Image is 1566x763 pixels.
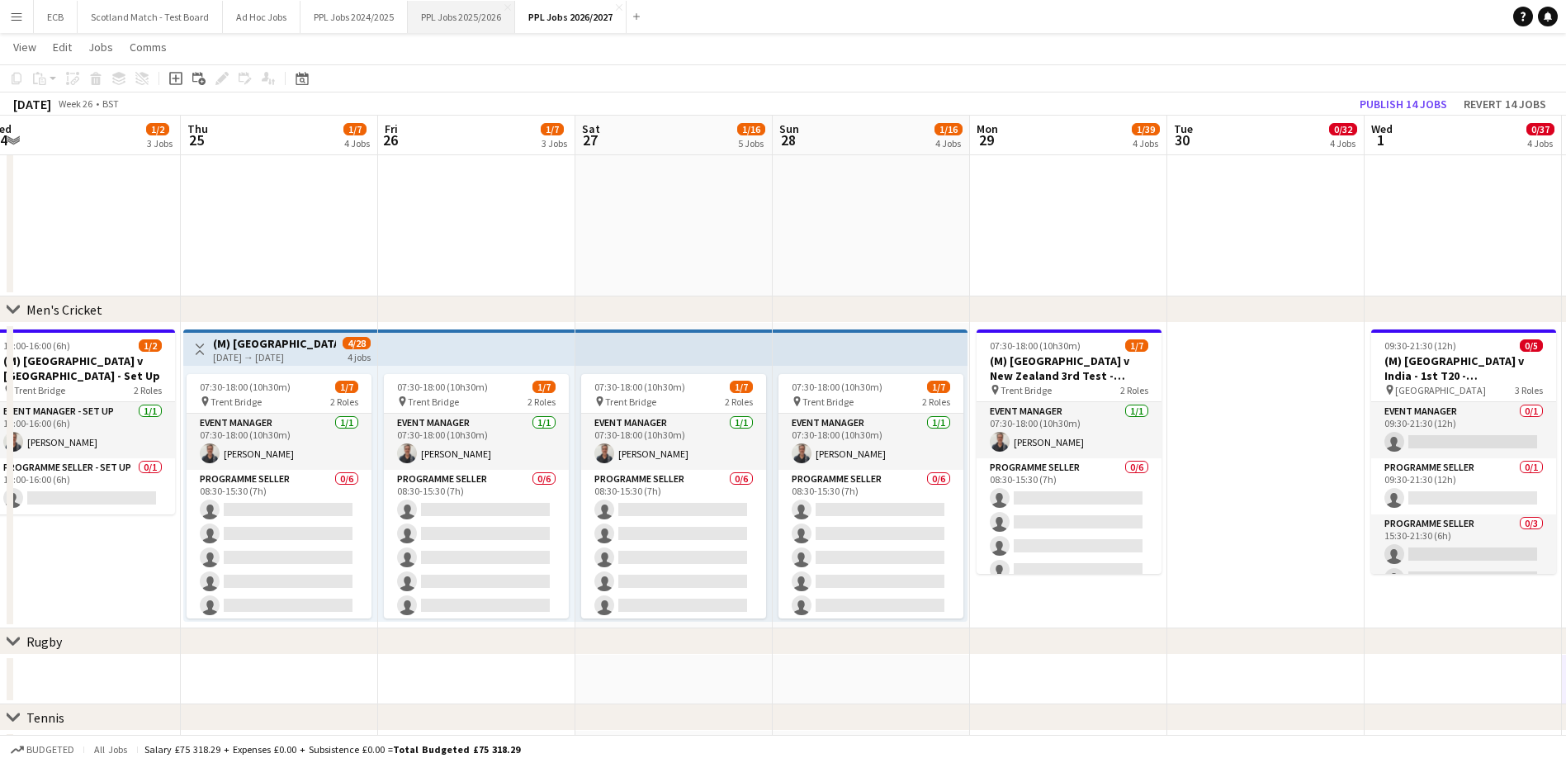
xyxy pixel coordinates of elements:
button: ECB [34,1,78,33]
span: 07:30-18:00 (10h30m) [397,381,488,393]
span: 07:30-18:00 (10h30m) [200,381,291,393]
span: 2 Roles [330,396,358,408]
a: Comms [123,36,173,58]
app-job-card: 07:30-18:00 (10h30m)1/7 Trent Bridge2 RolesEvent Manager1/107:30-18:00 (10h30m)[PERSON_NAME]Progr... [778,374,963,618]
div: 4 Jobs [344,137,370,149]
a: Edit [46,36,78,58]
div: 5 Jobs [738,137,764,149]
div: 4 Jobs [935,137,962,149]
span: 0/32 [1329,123,1357,135]
span: All jobs [91,743,130,756]
a: View [7,36,43,58]
app-card-role: Event Manager1/107:30-18:00 (10h30m)[PERSON_NAME] [581,414,766,470]
span: Edit [53,40,72,54]
div: Men's Cricket [26,301,102,318]
span: Trent Bridge [802,396,854,408]
span: Week 26 [54,97,96,110]
span: Trent Bridge [605,396,656,408]
app-card-role: Programme Seller0/608:30-15:30 (7h) [187,470,371,646]
span: 27 [580,130,600,149]
span: 10:00-16:00 (6h) [3,339,70,352]
app-job-card: 07:30-18:00 (10h30m)1/7 Trent Bridge2 RolesEvent Manager1/107:30-18:00 (10h30m)[PERSON_NAME]Progr... [187,374,371,618]
span: 1/7 [343,123,367,135]
span: 28 [777,130,799,149]
div: 3 Jobs [542,137,567,149]
span: 1/7 [730,381,753,393]
span: 07:30-18:00 (10h30m) [594,381,685,393]
span: 0/5 [1520,339,1543,352]
button: PPL Jobs 2026/2027 [515,1,627,33]
span: Sun [779,121,799,136]
span: 1/2 [139,339,162,352]
span: Total Budgeted £75 318.29 [393,743,520,756]
span: 07:30-18:00 (10h30m) [990,339,1081,352]
span: Trent Bridge [211,396,262,408]
div: Rugby [26,633,62,650]
app-card-role: Event Manager0/109:30-21:30 (12h) [1371,402,1556,458]
app-card-role: Programme Seller0/608:30-15:30 (7h) [581,470,766,646]
span: 2 Roles [922,396,950,408]
app-card-role: Event Manager1/107:30-18:00 (10h30m)[PERSON_NAME] [977,402,1161,458]
div: 4 Jobs [1330,137,1356,149]
span: 29 [974,130,998,149]
span: 2 Roles [1120,384,1148,396]
span: Trent Bridge [408,396,459,408]
span: 1/39 [1132,123,1160,135]
span: 1/16 [737,123,765,135]
span: 2 Roles [528,396,556,408]
span: Comms [130,40,167,54]
span: Sat [582,121,600,136]
app-card-role: Programme Seller0/608:30-15:30 (7h) [977,458,1161,634]
button: Ad Hoc Jobs [223,1,300,33]
app-card-role: Programme Seller0/608:30-15:30 (7h) [384,470,569,646]
app-job-card: 09:30-21:30 (12h)0/5(M) [GEOGRAPHIC_DATA] v India - 1st T20 - [GEOGRAPHIC_DATA] - 6:30pm [GEOGRAP... [1371,329,1556,574]
div: 4 Jobs [1527,137,1554,149]
span: 3 Roles [1515,384,1543,396]
app-card-role: Event Manager1/107:30-18:00 (10h30m)[PERSON_NAME] [384,414,569,470]
span: 2 Roles [725,396,753,408]
button: Revert 14 jobs [1457,93,1553,115]
div: [DATE] [13,96,51,112]
div: 4 Jobs [1133,137,1159,149]
div: Tennis [26,709,64,726]
span: View [13,40,36,54]
button: Scotland Match - Test Board [78,1,223,33]
button: Publish 14 jobs [1353,93,1454,115]
app-job-card: 07:30-18:00 (10h30m)1/7(M) [GEOGRAPHIC_DATA] v New Zealand 3rd Test - [GEOGRAPHIC_DATA] - 11am - ... [977,329,1161,574]
div: BST [102,97,119,110]
span: 30 [1171,130,1193,149]
span: Mon [977,121,998,136]
app-job-card: 07:30-18:00 (10h30m)1/7 Trent Bridge2 RolesEvent Manager1/107:30-18:00 (10h30m)[PERSON_NAME]Progr... [581,374,766,618]
span: 07:30-18:00 (10h30m) [792,381,882,393]
app-job-card: 07:30-18:00 (10h30m)1/7 Trent Bridge2 RolesEvent Manager1/107:30-18:00 (10h30m)[PERSON_NAME]Progr... [384,374,569,618]
div: 3 Jobs [147,137,173,149]
span: Thu [187,121,208,136]
a: Jobs [82,36,120,58]
span: 25 [185,130,208,149]
span: Jobs [88,40,113,54]
span: Wed [1371,121,1393,136]
span: Trent Bridge [1001,384,1052,396]
span: 0/37 [1526,123,1554,135]
span: Budgeted [26,744,74,756]
h3: (M) [GEOGRAPHIC_DATA] v New Zealand 3rd Test - [GEOGRAPHIC_DATA] - 11am - Day 5 [977,353,1161,383]
button: Budgeted [8,741,77,759]
span: 09:30-21:30 (12h) [1384,339,1456,352]
span: Fri [385,121,398,136]
span: 1 [1369,130,1393,149]
app-card-role: Event Manager1/107:30-18:00 (10h30m)[PERSON_NAME] [778,414,963,470]
app-card-role: Programme Seller0/109:30-21:30 (12h) [1371,458,1556,514]
app-card-role: Programme Seller0/315:30-21:30 (6h) [1371,514,1556,618]
span: 1/16 [934,123,963,135]
span: 4/28 [343,337,371,349]
h3: (M) [GEOGRAPHIC_DATA] v India - 1st T20 - [GEOGRAPHIC_DATA] - 6:30pm [1371,353,1556,383]
span: 1/7 [335,381,358,393]
button: PPL Jobs 2025/2026 [408,1,515,33]
span: [GEOGRAPHIC_DATA] [1395,384,1486,396]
